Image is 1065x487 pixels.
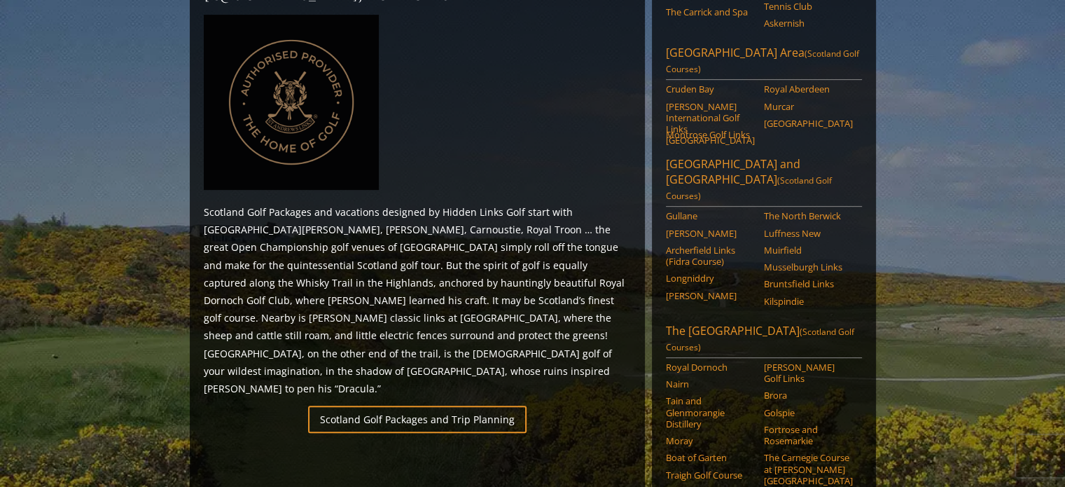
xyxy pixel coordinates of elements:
[666,101,755,146] a: [PERSON_NAME] International Golf Links [GEOGRAPHIC_DATA]
[764,18,853,29] a: Askernish
[666,83,755,95] a: Cruden Bay
[764,210,853,221] a: The North Berwick
[666,362,755,373] a: Royal Dornoch
[764,407,853,418] a: Golspie
[666,156,862,207] a: [GEOGRAPHIC_DATA] and [GEOGRAPHIC_DATA](Scotland Golf Courses)
[764,390,853,401] a: Brora
[666,323,862,358] a: The [GEOGRAPHIC_DATA](Scotland Golf Courses)
[666,129,755,140] a: Montrose Golf Links
[308,406,527,433] a: Scotland Golf Packages and Trip Planning
[666,228,755,239] a: [PERSON_NAME]
[764,261,853,273] a: Musselburgh Links
[764,362,853,385] a: [PERSON_NAME] Golf Links
[666,48,859,75] span: (Scotland Golf Courses)
[666,245,755,268] a: Archerfield Links (Fidra Course)
[666,174,832,202] span: (Scotland Golf Courses)
[764,245,853,256] a: Muirfield
[764,296,853,307] a: Kilspindie
[666,6,755,18] a: The Carrick and Spa
[764,278,853,289] a: Bruntsfield Links
[666,210,755,221] a: Gullane
[666,469,755,481] a: Traigh Golf Course
[764,452,853,486] a: The Carnegie Course at [PERSON_NAME][GEOGRAPHIC_DATA]
[204,203,631,397] p: Scotland Golf Packages and vacations designed by Hidden Links Golf start with [GEOGRAPHIC_DATA][P...
[666,452,755,463] a: Boat of Garten
[666,395,755,430] a: Tain and Glenmorangie Distillery
[666,273,755,284] a: Longniddry
[666,290,755,301] a: [PERSON_NAME]
[666,435,755,446] a: Moray
[764,101,853,112] a: Murcar
[666,45,862,80] a: [GEOGRAPHIC_DATA] Area(Scotland Golf Courses)
[666,378,755,390] a: Nairn
[764,228,853,239] a: Luffness New
[764,424,853,447] a: Fortrose and Rosemarkie
[764,83,853,95] a: Royal Aberdeen
[666,326,854,353] span: (Scotland Golf Courses)
[764,118,853,129] a: [GEOGRAPHIC_DATA]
